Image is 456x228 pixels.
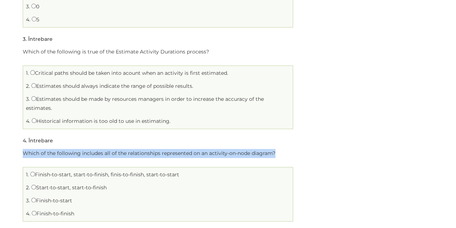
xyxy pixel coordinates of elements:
span: 4 [23,137,26,144]
span: 2. [26,83,30,89]
span: 2. [26,184,30,191]
span: 3. [26,3,30,10]
label: Estimates should always indicate the range of possible results. [31,83,193,89]
h5: . Întrebare [23,36,53,42]
span: Which of the following is true of the Estimate Activity Durations process? [23,48,209,55]
span: 1. [26,171,29,178]
input: 5 [32,17,36,21]
label: Finish-to-start, start-to-finish, finis-to-finish, start-to-start [30,171,179,178]
input: Finish-to-start [31,198,36,202]
input: Historical information is too old to use in estimating. [32,118,36,123]
span: 1. [26,70,29,76]
label: Critical paths should be taken into acount when an activity is first estimated. [30,70,228,76]
input: Finish-to-start, start-to-finish, finis-to-finish, start-to-start [30,172,35,176]
input: Start-to-start, start-to-finish [31,185,36,189]
input: Finish-to-finish [32,211,36,215]
span: 4. [26,210,30,217]
span: 3. [26,197,30,204]
span: 4. [26,16,30,23]
label: Historical information is too old to use in estimating. [32,118,171,124]
span: 3. [26,96,30,102]
span: 3 [23,36,26,42]
label: Finish-to-finish [32,210,74,217]
label: Estimates should be made by resources managers in order to increase the accuracy of the estimates. [26,96,264,111]
label: Finish-to-start [31,197,72,204]
input: Estimates should be made by resources managers in order to increase the accuracy of the estimates. [31,96,36,101]
label: Start-to-start, start-to-finish [31,184,107,191]
label: 5 [32,16,39,23]
input: 0 [31,4,36,8]
h5: . Întrebare [23,138,53,143]
span: 4. [26,118,30,124]
input: Estimates should always indicate the range of possible results. [31,83,36,88]
p: Which of the following includes all of the relationships represented on an activity-on-node diagram? [23,149,293,158]
label: 0 [31,3,39,10]
input: Critical paths should be taken into acount when an activity is first estimated. [30,70,35,75]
